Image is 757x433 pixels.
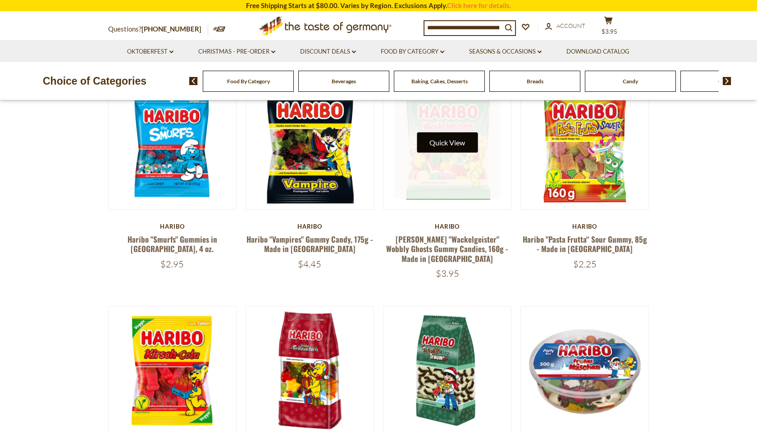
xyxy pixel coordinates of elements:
[127,47,173,57] a: Oktoberfest
[300,47,356,57] a: Discount Deals
[108,23,208,35] p: Questions?
[128,234,217,254] a: Haribo "Smurfs" Gummies in [GEOGRAPHIC_DATA], 4 oz.
[246,82,374,209] img: Haribo
[545,21,585,31] a: Account
[246,234,373,254] a: Haribo "Vampires" Gummy Candy, 175g - Made in [GEOGRAPHIC_DATA]
[723,77,731,85] img: next arrow
[298,258,321,270] span: $4.45
[602,28,617,35] span: $3.95
[383,82,511,209] img: Haribo
[527,78,543,85] a: Breads
[436,268,459,279] span: $3.95
[595,16,622,39] button: $3.95
[383,223,511,230] div: Haribo
[520,223,649,230] div: Haribo
[189,77,198,85] img: previous arrow
[417,132,478,153] button: Quick View
[227,78,270,85] a: Food By Category
[109,82,236,209] img: Haribo
[246,223,374,230] div: Haribo
[198,47,275,57] a: Christmas - PRE-ORDER
[623,78,638,85] a: Candy
[523,234,647,254] a: Haribo "Pasta Frutta“ Sour Gummy, 85g - Made in [GEOGRAPHIC_DATA]
[381,47,444,57] a: Food By Category
[469,47,542,57] a: Seasons & Occasions
[141,25,201,33] a: [PHONE_NUMBER]
[556,22,585,29] span: Account
[386,234,508,264] a: [PERSON_NAME] "Wackelgeister" Wobbly Ghosts Gummy Candies, 160g - Made in [GEOGRAPHIC_DATA]
[521,82,648,209] img: Haribo
[411,78,468,85] a: Baking, Cakes, Desserts
[566,47,629,57] a: Download Catalog
[447,1,511,9] a: Click here for details.
[573,258,597,270] span: $2.25
[108,223,237,230] div: Haribo
[160,258,184,270] span: $2.95
[332,78,356,85] a: Beverages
